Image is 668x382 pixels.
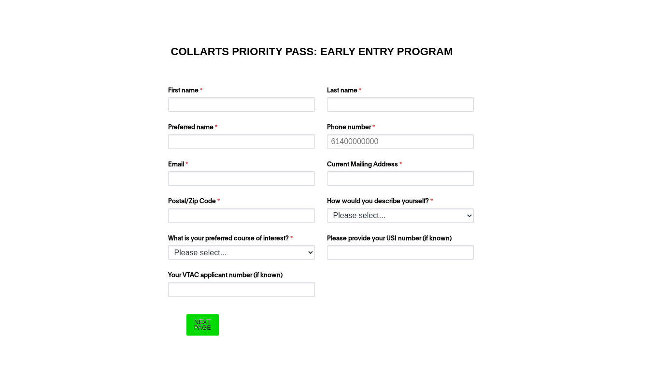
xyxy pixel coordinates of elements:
input: Current Mailing Address [327,171,474,186]
label: Please provide your USI number (if known) [327,234,476,246]
input: Email [168,171,315,186]
label: Phone number [327,123,476,134]
input: Last name [327,97,474,112]
label: First name [168,86,317,98]
input: Your VTAC applicant number (if known) [168,282,315,297]
input: Preferred name [168,134,315,149]
input: Phone number [327,134,474,149]
label: Preferred name [168,123,317,134]
input: First name [168,97,315,112]
select: What is your preferred course of interest? [168,245,315,260]
input: Please provide your USI number (if known) [327,245,474,260]
label: How would you describe yourself? [327,197,476,208]
label: Email [168,160,317,172]
label: Last name [327,86,476,98]
select: How would you describe yourself? [327,208,474,223]
h1: COLLARTS PRIORITY PASS: EARLY ENTRY PROGRAM [171,47,497,57]
input: Next Page [186,314,219,335]
label: Current Mailing Address [327,160,476,172]
label: What is your preferred course of interest? [168,234,317,246]
label: Postal/Zip Code [168,197,317,208]
label: Your VTAC applicant number (if known) [168,271,317,282]
input: Postal/Zip Code [168,208,315,223]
